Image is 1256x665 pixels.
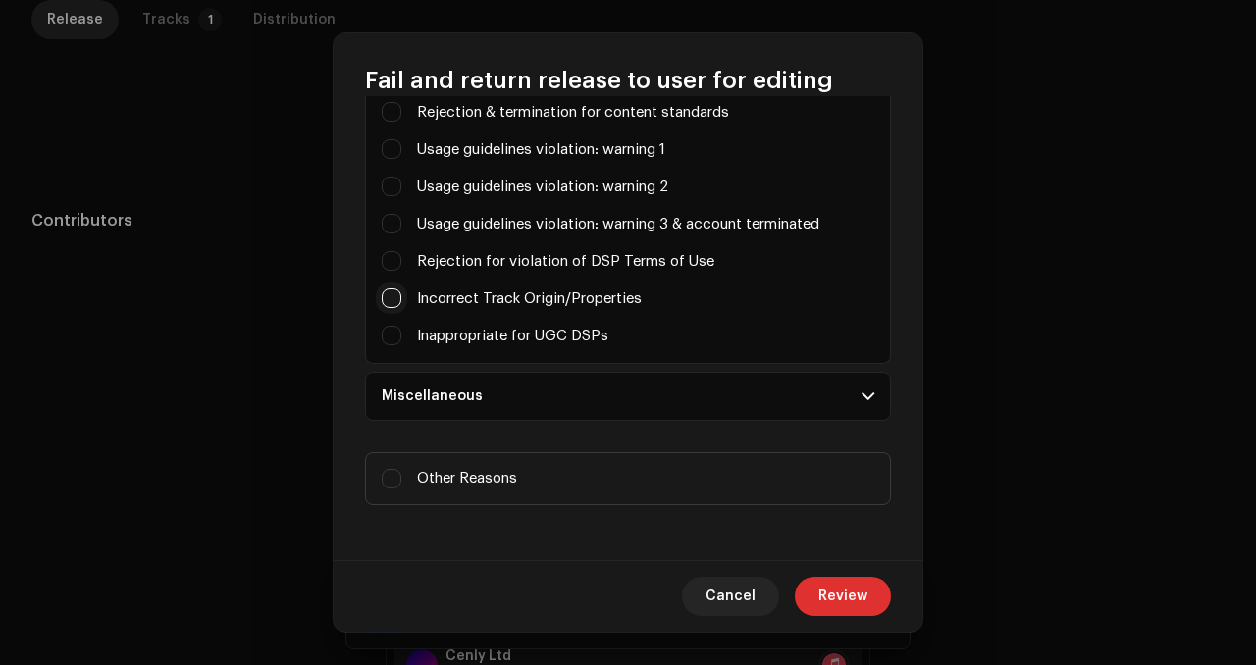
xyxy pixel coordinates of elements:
[365,65,833,96] span: Fail and return release to user for editing
[818,577,867,616] span: Review
[417,326,608,347] label: Inappropriate for UGC DSPs
[417,177,668,198] label: Usage guidelines violation: warning 2
[795,577,891,616] button: Review
[417,468,517,489] span: Other Reasons
[382,388,483,404] div: Miscellaneous
[417,139,665,161] label: Usage guidelines violation: warning 1
[682,577,779,616] button: Cancel
[417,251,714,273] label: Rejection for violation of DSP Terms of Use
[706,577,756,616] span: Cancel
[417,102,729,124] label: Rejection & termination for content standards
[365,372,891,421] p-accordion-header: Miscellaneous
[417,288,642,310] label: Incorrect Track Origin/Properties
[417,214,819,235] label: Usage guidelines violation: warning 3 & account terminated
